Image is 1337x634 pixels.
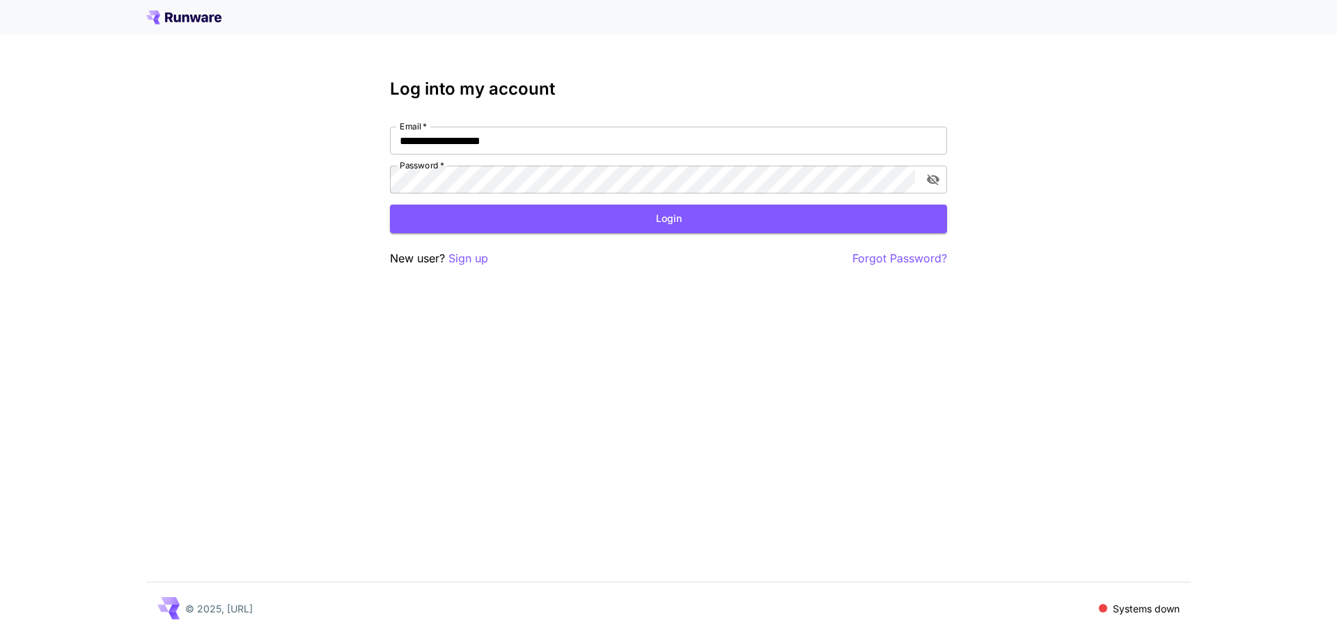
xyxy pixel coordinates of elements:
p: New user? [390,250,488,267]
h3: Log into my account [390,79,947,99]
button: Sign up [448,250,488,267]
button: Login [390,205,947,233]
button: Forgot Password? [852,250,947,267]
label: Password [400,159,444,171]
label: Email [400,120,427,132]
p: © 2025, [URL] [185,601,253,616]
button: toggle password visibility [921,167,946,192]
p: Systems down [1113,601,1180,616]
